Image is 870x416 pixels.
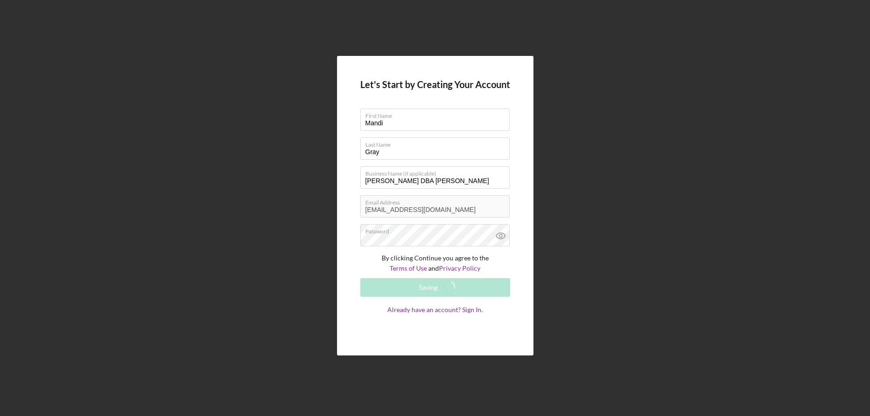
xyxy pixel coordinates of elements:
[390,264,427,272] a: Terms of Use
[360,253,510,274] p: By clicking Continue you agree to the and
[365,138,510,148] label: Last Name
[360,278,510,297] button: Saving
[365,196,510,206] label: Email Address
[419,278,438,297] div: Saving
[365,167,510,177] label: Business Name (if applicable)
[360,79,510,90] h4: Let's Start by Creating Your Account
[365,109,510,119] label: First Name
[439,264,480,272] a: Privacy Policy
[365,225,510,235] label: Password
[360,306,510,332] a: Already have an account? Sign In.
